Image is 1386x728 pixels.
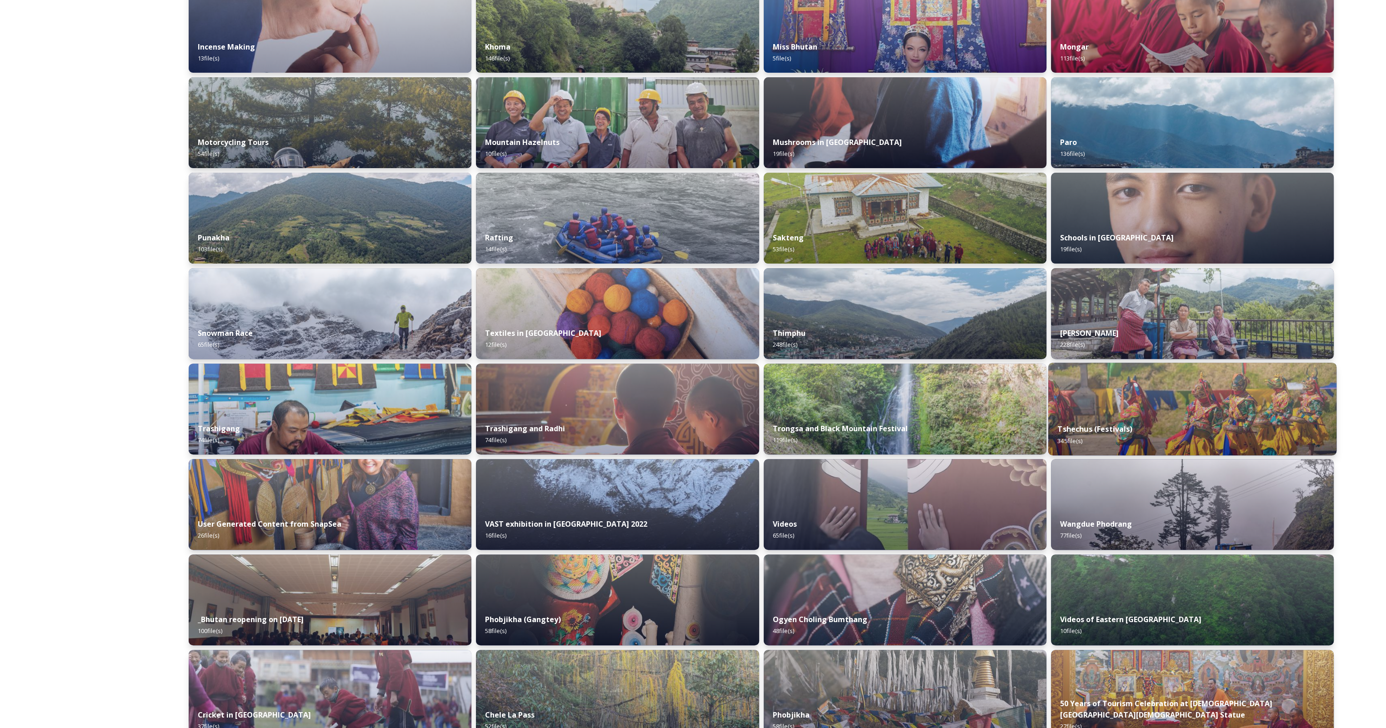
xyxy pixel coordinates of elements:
[764,77,1046,168] img: _SCH7798.jpg
[198,54,219,62] span: 13 file(s)
[773,233,804,243] strong: Sakteng
[198,328,253,338] strong: Snowman Race
[189,77,471,168] img: By%2520Leewang%2520Tobgay%252C%2520President%252C%2520The%2520Badgers%2520Motorcycle%2520Club%252...
[1060,627,1081,635] span: 10 file(s)
[764,364,1046,454] img: 2022-10-01%252018.12.56.jpg
[485,245,506,253] span: 14 file(s)
[773,340,797,349] span: 248 file(s)
[1051,268,1334,359] img: Trashi%2520Yangtse%2520090723%2520by%2520Amp%2520Sripimanwat-187.jpg
[198,519,341,529] strong: User Generated Content from SnapSea
[1060,54,1085,62] span: 113 file(s)
[773,710,810,720] strong: Phobjikha
[1060,531,1081,539] span: 77 file(s)
[773,245,794,253] span: 53 file(s)
[198,233,230,243] strong: Punakha
[1057,424,1132,434] strong: Tshechus (Festivals)
[485,328,601,338] strong: Textiles in [GEOGRAPHIC_DATA]
[198,150,219,158] span: 54 file(s)
[485,340,506,349] span: 12 file(s)
[773,42,817,52] strong: Miss Bhutan
[1060,519,1132,529] strong: Wangdue Phodrang
[773,424,908,434] strong: Trongsa and Black Mountain Festival
[1060,42,1089,52] strong: Mongar
[1057,436,1082,444] span: 345 file(s)
[1051,554,1334,645] img: East%2520Bhutan%2520-%2520Khoma%25204K%2520Color%2520Graded.jpg
[773,627,794,635] span: 48 file(s)
[198,42,255,52] strong: Incense Making
[476,364,759,454] img: Trashigang%2520and%2520Rangjung%2520060723%2520by%2520Amp%2520Sripimanwat-32.jpg
[764,173,1046,264] img: Sakteng%2520070723%2520by%2520Nantawat-5.jpg
[189,364,471,454] img: Trashigang%2520and%2520Rangjung%2520060723%2520by%2520Amp%2520Sripimanwat-66.jpg
[1060,340,1085,349] span: 228 file(s)
[485,42,510,52] strong: Khoma
[198,245,222,253] span: 103 file(s)
[773,614,867,624] strong: Ogyen Choling Bumthang
[773,150,794,158] span: 19 file(s)
[198,627,222,635] span: 100 file(s)
[764,459,1046,550] img: Textile.jpg
[189,173,471,264] img: 2022-10-01%252012.59.42.jpg
[764,268,1046,359] img: Thimphu%2520190723%2520by%2520Amp%2520Sripimanwat-43.jpg
[1060,328,1119,338] strong: [PERSON_NAME]
[198,531,219,539] span: 26 file(s)
[1051,173,1334,264] img: _SCH2151_FINAL_RGB.jpg
[198,340,219,349] span: 65 file(s)
[198,436,219,444] span: 74 file(s)
[198,424,240,434] strong: Trashigang
[1060,245,1081,253] span: 19 file(s)
[198,710,311,720] strong: Cricket in [GEOGRAPHIC_DATA]
[485,54,510,62] span: 146 file(s)
[773,519,797,529] strong: Videos
[1051,459,1334,550] img: 2022-10-01%252016.15.46.jpg
[773,54,791,62] span: 5 file(s)
[773,531,794,539] span: 65 file(s)
[485,614,561,624] strong: Phobjikha (Gangtey)
[485,233,513,243] strong: Rafting
[1060,614,1201,624] strong: Videos of Eastern [GEOGRAPHIC_DATA]
[773,328,806,338] strong: Thimphu
[485,627,506,635] span: 58 file(s)
[189,459,471,550] img: 0FDA4458-C9AB-4E2F-82A6-9DC136F7AE71.jpeg
[1060,150,1085,158] span: 136 file(s)
[485,436,506,444] span: 74 file(s)
[773,137,902,147] strong: Mushrooms in [GEOGRAPHIC_DATA]
[198,614,304,624] strong: _Bhutan reopening on [DATE]
[485,519,647,529] strong: VAST exhibition in [GEOGRAPHIC_DATA] 2022
[1048,363,1337,455] img: Dechenphu%2520Festival14.jpg
[189,554,471,645] img: DSC00319.jpg
[198,137,269,147] strong: Motorcycling Tours
[1060,698,1272,720] strong: 50 Years of Tourism Celebration at [DEMOGRAPHIC_DATA][GEOGRAPHIC_DATA][DEMOGRAPHIC_DATA] Statue
[485,531,506,539] span: 16 file(s)
[485,150,506,158] span: 10 file(s)
[476,173,759,264] img: f73f969a-3aba-4d6d-a863-38e7472ec6b1.JPG
[485,424,565,434] strong: Trashigang and Radhi
[476,554,759,645] img: Phobjika%2520by%2520Matt%2520Dutile2.jpg
[476,459,759,550] img: VAST%2520Bhutan%2520art%2520exhibition%2520in%2520Brussels3.jpg
[476,77,759,168] img: WattBryan-20170720-0740-P50.jpg
[773,436,797,444] span: 119 file(s)
[485,137,560,147] strong: Mountain Hazelnuts
[485,710,535,720] strong: Chele La Pass
[476,268,759,359] img: _SCH9806.jpg
[1060,233,1174,243] strong: Schools in [GEOGRAPHIC_DATA]
[1060,137,1077,147] strong: Paro
[189,268,471,359] img: Snowman%2520Race41.jpg
[1051,77,1334,168] img: Paro%2520050723%2520by%2520Amp%2520Sripimanwat-20.jpg
[764,554,1046,645] img: Ogyen%2520Choling%2520by%2520Matt%2520Dutile5.jpg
